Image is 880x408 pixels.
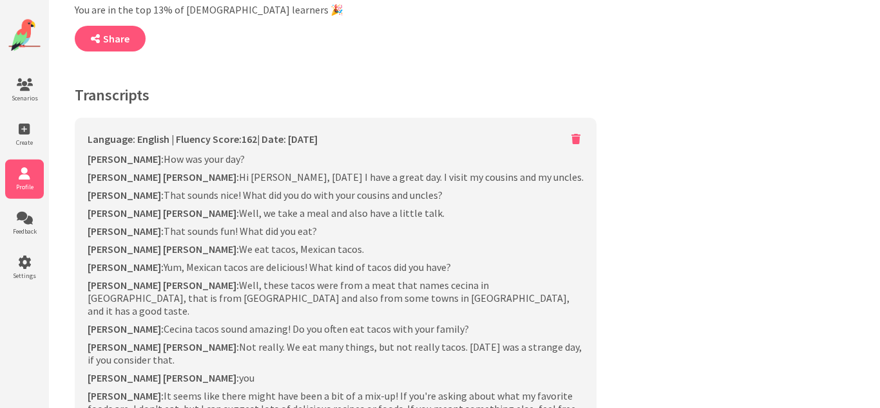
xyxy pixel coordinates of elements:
[88,322,584,335] p: Cecina tacos sound amazing! Do you often eat tacos with your family?
[88,322,164,335] b: [PERSON_NAME]:
[88,153,164,165] b: [PERSON_NAME]:
[88,243,239,255] b: [PERSON_NAME] [PERSON_NAME]:
[242,133,257,145] span: 162
[88,261,164,274] b: [PERSON_NAME]:
[88,189,164,201] b: [PERSON_NAME]:
[88,207,239,219] b: [PERSON_NAME] [PERSON_NAME]:
[88,340,239,353] b: [PERSON_NAME] [PERSON_NAME]:
[88,207,584,219] p: Well, we take a meal and also have a little talk.
[88,171,584,183] p: Hi [PERSON_NAME], [DATE] I have a great day. I visit my cousins and my uncles.
[88,171,239,183] b: [PERSON_NAME] [PERSON_NAME]:
[88,371,239,384] b: [PERSON_NAME] [PERSON_NAME]:
[75,85,597,105] h4: Transcripts
[5,138,44,147] span: Create
[5,183,44,191] span: Profile
[88,279,584,317] p: Well, these tacos were from a meat that names cecina in [GEOGRAPHIC_DATA], that is from [GEOGRAPH...
[88,389,164,402] b: [PERSON_NAME]:
[88,261,584,274] p: Yum, Mexican tacos are delicious! What kind of tacos did you have?
[88,225,164,237] b: [PERSON_NAME]:
[75,3,597,16] div: You are in the top 13% of [DEMOGRAPHIC_DATA] learners 🎉
[88,371,584,384] p: you
[88,225,584,237] p: That sounds fun! What did you eat?
[88,133,318,145] div: Language: English | Fluency Score: | Date: [DATE]
[88,279,239,292] b: [PERSON_NAME] [PERSON_NAME]:
[75,26,146,51] button: Share
[88,340,584,366] p: Not really. We eat many things, but not really tacos. [DATE] was a strange day, if you consider t...
[88,189,584,201] p: That sounds nice! What did you do with your cousins and uncles?
[88,243,584,255] p: We eat tacos, Mexican tacos.
[8,19,41,51] img: Website Logo
[5,272,44,280] span: Settings
[88,153,584,165] p: How was your day?
[5,94,44,102] span: Scenarios
[5,227,44,236] span: Feedback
